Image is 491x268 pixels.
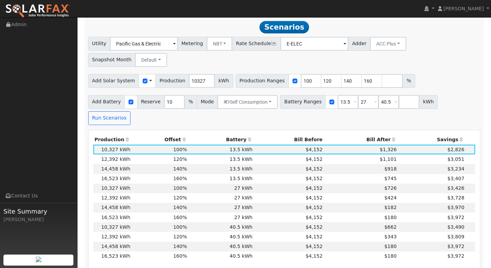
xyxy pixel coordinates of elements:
td: 27 kWh [188,184,254,193]
span: 120% [173,195,187,200]
td: 12,392 kWh [93,232,132,241]
th: Offset [132,135,188,145]
img: retrieve [36,257,41,262]
span: 120% [173,156,187,162]
span: $4,152 [306,156,323,162]
button: NBT [207,37,233,51]
span: Mode [197,95,218,109]
span: Production Ranges [236,74,289,88]
td: 27 kWh [188,193,254,203]
span: $3,972 [447,244,464,249]
span: $3,407 [447,176,464,181]
span: $4,152 [306,224,323,230]
span: 140% [173,244,187,249]
span: $180 [384,215,397,220]
span: Battery Ranges [280,95,326,109]
td: 13.5 kWh [188,154,254,164]
input: Select a Rate Schedule [280,37,348,51]
td: 12,392 kWh [93,154,132,164]
span: $1,326 [380,147,397,152]
span: 120% [173,234,187,239]
span: $726 [384,185,397,191]
span: $745 [384,176,397,181]
span: $343 [384,234,397,239]
span: $1,101 [380,156,397,162]
span: Snapshot Month [88,53,136,67]
div: [PERSON_NAME] [3,216,74,223]
span: $3,728 [447,195,464,200]
th: Battery [188,135,254,145]
span: [PERSON_NAME] [443,6,484,11]
span: $4,152 [306,166,323,172]
button: Default [135,53,167,67]
span: $4,152 [306,195,323,200]
span: Production [155,74,189,88]
td: 16,523 kWh [93,174,132,184]
th: Bill After [324,135,398,145]
span: Add Solar System [88,74,139,88]
span: Utility [88,37,111,51]
span: 100% [173,224,187,230]
span: kWh [214,74,233,88]
td: 10,327 kWh [93,184,132,193]
span: Adder [348,37,370,51]
span: Metering [177,37,207,51]
td: 13.5 kWh [188,145,254,154]
td: 40.5 kWh [188,232,254,241]
td: 12,392 kWh [93,193,132,203]
span: $3,234 [447,166,464,172]
th: Bill Before [254,135,324,145]
span: $180 [384,244,397,249]
span: Savings [437,137,458,142]
td: 16,523 kWh [93,213,132,222]
span: Reserve [137,95,165,109]
span: $4,152 [306,185,323,191]
span: $4,152 [306,234,323,239]
td: 13.5 kWh [188,164,254,174]
span: 100% [173,147,187,152]
span: $3,051 [447,156,464,162]
td: 16,523 kWh [93,251,132,261]
span: $4,152 [306,215,323,220]
button: Self Consumption [217,95,278,109]
span: $2,826 [447,147,464,152]
span: Add Battery [88,95,125,109]
span: $4,152 [306,147,323,152]
span: % [184,95,197,109]
td: 40.5 kWh [188,222,254,232]
td: 14,458 kWh [93,164,132,174]
img: SolarFax [5,4,70,18]
span: 160% [173,176,187,181]
span: $4,152 [306,244,323,249]
span: $3,490 [447,224,464,230]
span: $180 [384,253,397,259]
span: $182 [384,205,397,210]
td: 13.5 kWh [188,174,254,184]
span: $4,152 [306,176,323,181]
span: $4,152 [306,253,323,259]
button: Run Scenarios [88,111,131,125]
span: $4,152 [306,205,323,210]
td: 10,327 kWh [93,222,132,232]
td: 27 kWh [188,203,254,213]
td: 40.5 kWh [188,251,254,261]
span: kWh [419,95,438,109]
td: 27 kWh [188,213,254,222]
span: Rate Schedule [232,37,281,51]
span: $662 [384,224,397,230]
span: $424 [384,195,397,200]
span: $3,970 [447,205,464,210]
span: $918 [384,166,397,172]
span: $3,972 [447,215,464,220]
span: Scenarios [259,21,309,33]
td: 40.5 kWh [188,242,254,251]
td: 14,458 kWh [93,242,132,251]
button: ACC Plus [370,37,406,51]
td: 14,458 kWh [93,203,132,213]
span: 140% [173,205,187,210]
span: $3,972 [447,253,464,259]
td: 10,327 kWh [93,145,132,154]
span: % [402,74,415,88]
span: 100% [173,185,187,191]
th: Production [93,135,132,145]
